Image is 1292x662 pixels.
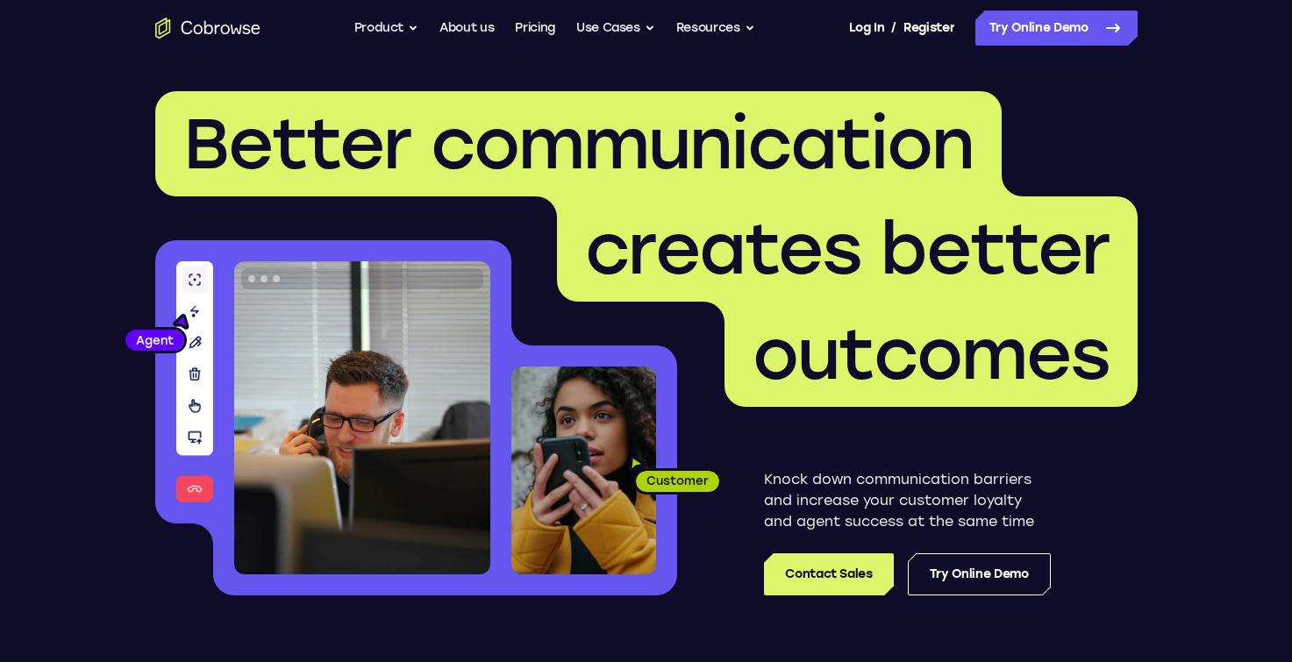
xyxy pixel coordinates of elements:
[576,11,655,46] button: Use Cases
[155,18,261,39] a: Go to the home page
[903,11,954,46] a: Register
[908,553,1051,595] a: Try Online Demo
[676,11,755,46] button: Resources
[753,312,1110,396] span: outcomes
[764,469,1051,532] p: Knock down communication barriers and increase your customer loyalty and agent success at the sam...
[891,18,896,39] span: /
[585,207,1110,291] span: creates better
[183,102,974,186] span: Better communication
[515,11,555,46] a: Pricing
[975,11,1138,46] a: Try Online Demo
[764,553,893,595] a: Contact Sales
[849,11,884,46] a: Log In
[354,11,419,46] button: Product
[439,11,494,46] a: About us
[234,261,490,574] img: A customer support agent talking on the phone
[511,367,656,574] img: A customer holding their phone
